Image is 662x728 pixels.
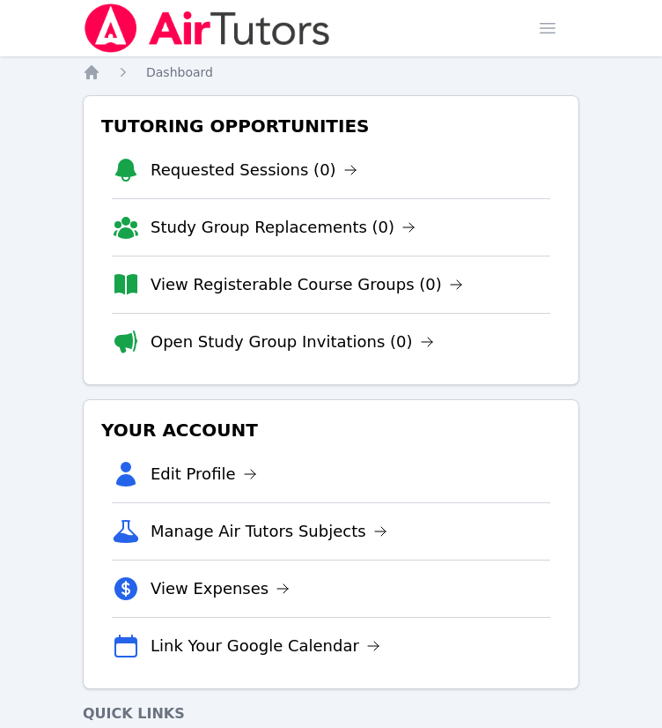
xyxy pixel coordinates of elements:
span: Dashboard [146,65,213,79]
a: Requested Sessions (0) [151,158,357,182]
a: Open Study Group Invitations (0) [151,330,434,354]
a: Edit Profile [151,462,257,487]
a: View Expenses [151,576,290,601]
a: Manage Air Tutors Subjects [151,519,387,544]
h4: Quick Links [83,703,579,724]
a: Dashboard [146,63,213,81]
a: Link Your Google Calendar [151,634,380,658]
img: Air Tutors [83,4,332,53]
a: View Registerable Course Groups (0) [151,272,463,297]
nav: Breadcrumb [83,63,579,81]
a: Study Group Replacements (0) [151,215,416,240]
h3: Tutoring Opportunities [98,110,564,142]
h3: Your Account [98,414,564,446]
